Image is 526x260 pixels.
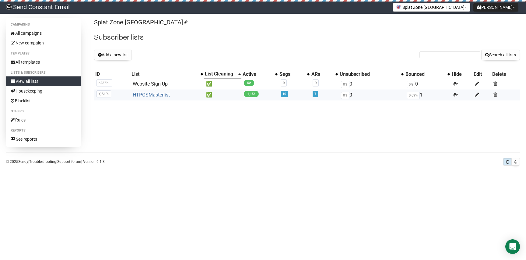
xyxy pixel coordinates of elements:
[310,70,338,79] th: ARs: No sort applied, activate to apply an ascending sort
[341,92,349,99] span: 0%
[6,50,81,57] li: Templates
[241,70,278,79] th: Active: No sort applied, activate to apply an ascending sort
[6,28,81,38] a: All campaigns
[18,160,28,164] a: Sendy
[6,115,81,125] a: Rules
[314,92,316,96] a: 7
[407,81,415,88] span: 0%
[133,81,168,87] a: Website Sign Up
[6,96,81,106] a: Blacklist
[6,127,81,134] li: Reports
[6,158,105,165] p: © 2025 | | | Version 6.1.3
[6,86,81,96] a: Housekeeping
[94,50,132,60] button: Add a new list
[6,38,81,48] a: New campaign
[204,70,241,79] th: List Cleaning: Ascending sort applied, activate to apply a descending sort
[6,21,81,28] li: Campaigns
[492,71,519,77] div: Delete
[338,70,404,79] th: Unsubscribed: No sort applied, activate to apply an ascending sort
[94,70,130,79] th: ID: No sort applied, sorting is disabled
[393,3,470,12] button: Splat Zone [GEOGRAPHIC_DATA]
[130,70,204,79] th: List: No sort applied, activate to apply an ascending sort
[204,79,241,90] td: ✅
[404,79,451,90] td: 0
[6,57,81,67] a: All templates
[404,90,451,100] td: 1
[473,3,518,12] button: [PERSON_NAME]
[338,90,404,100] td: 0
[96,90,111,97] span: YjSkP..
[57,160,81,164] a: Support forum
[404,70,451,79] th: Bounced: No sort applied, activate to apply an ascending sort
[96,79,112,86] span: aAZFo..
[491,70,520,79] th: Delete: No sort applied, sorting is disabled
[94,32,520,43] h2: Subscriber lists
[205,71,235,77] div: List Cleaning
[282,92,286,96] a: 10
[29,160,56,164] a: Troubleshooting
[243,71,272,77] div: Active
[244,80,254,86] span: 52
[244,91,259,97] span: 1,154
[283,81,285,85] a: 0
[505,239,520,254] div: Open Intercom Messenger
[131,71,198,77] div: List
[204,90,241,100] td: ✅
[6,4,12,10] img: 5a92da3e977d5749e38a0ef9416a1eaa
[472,70,491,79] th: Edit: No sort applied, sorting is disabled
[474,71,490,77] div: Edit
[311,71,332,77] div: ARs
[341,81,349,88] span: 0%
[95,71,129,77] div: ID
[6,134,81,144] a: See reports
[133,92,170,98] a: HTPOSMasterlist
[94,19,187,26] a: Splat Zone [GEOGRAPHIC_DATA]
[405,71,444,77] div: Bounced
[6,69,81,76] li: Lists & subscribers
[451,70,472,79] th: Hide: No sort applied, sorting is disabled
[481,50,520,60] button: Search all lists
[396,5,401,9] img: 52.png
[6,76,81,86] a: View all lists
[6,108,81,115] li: Others
[452,71,471,77] div: Hide
[407,92,420,99] span: 0.09%
[340,71,398,77] div: Unsubscribed
[338,79,404,90] td: 0
[278,70,310,79] th: Segs: No sort applied, activate to apply an ascending sort
[315,81,317,85] a: 0
[279,71,304,77] div: Segs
